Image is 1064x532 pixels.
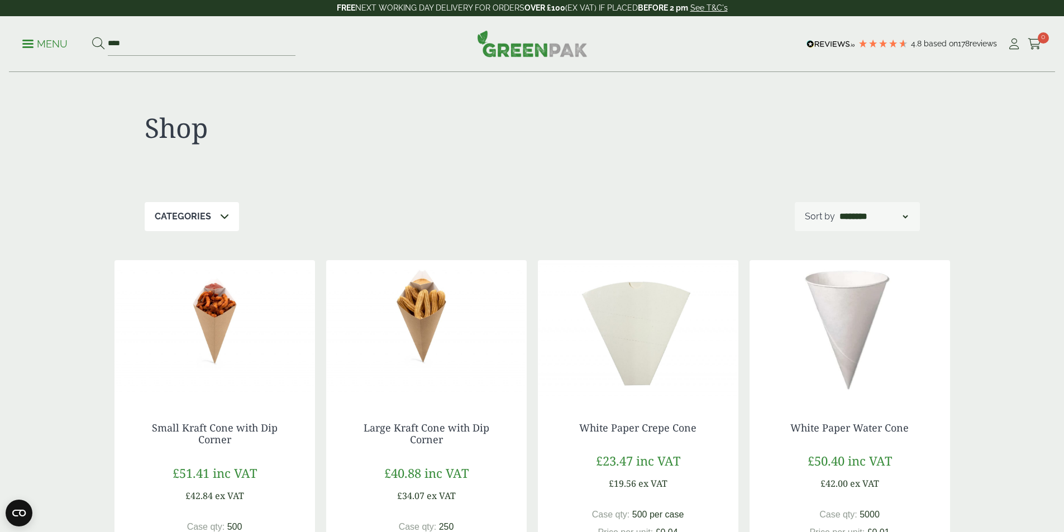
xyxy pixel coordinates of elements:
span: 5000 [860,510,880,519]
span: Case qty: [187,522,225,531]
span: £19.56 [609,477,636,490]
button: Open CMP widget [6,500,32,526]
span: 500 per case [632,510,684,519]
span: £40.88 [384,464,421,481]
span: Based on [924,39,958,48]
a: Small Kraft Cone with Dip Corner [152,421,278,447]
i: My Account [1007,39,1021,50]
strong: FREE [337,3,355,12]
a: White Paper Crepe Cone [579,421,696,434]
a: Menu [22,37,68,49]
span: 178 [958,39,970,48]
span: 500 [227,522,242,531]
img: REVIEWS.io [807,40,855,48]
a: 0 [1028,36,1042,52]
span: inc VAT [213,464,257,481]
a: See T&C's [690,3,728,12]
div: 4.78 Stars [858,39,908,49]
span: ex VAT [427,490,456,502]
span: 250 [439,522,454,531]
p: Categories [155,210,211,223]
p: Sort by [805,210,835,223]
span: Case qty: [399,522,437,531]
span: Case qty: [592,510,630,519]
span: ex VAT [638,477,667,490]
span: £42.00 [820,477,848,490]
a: Large Kraft Cone with Dip Corner [364,421,489,447]
img: Small Kraft Cone With Contents (Chips) Frontal [114,260,315,400]
img: 2120039 White Paper Water Cone 4oz [750,260,950,400]
span: inc VAT [424,464,469,481]
a: White Paper Water Cone [790,421,909,434]
img: Large Kraft Cone With Contents (Churros) Frontal [326,260,527,400]
span: ex VAT [850,477,879,490]
span: reviews [970,39,997,48]
span: ex VAT [215,490,244,502]
span: 4.8 [911,39,924,48]
select: Shop order [837,210,910,223]
p: Menu [22,37,68,51]
span: £42.84 [185,490,213,502]
i: Cart [1028,39,1042,50]
span: £51.41 [173,464,209,481]
span: inc VAT [848,452,892,469]
span: £34.07 [397,490,424,502]
span: inc VAT [636,452,680,469]
span: £50.40 [808,452,844,469]
span: 0 [1038,32,1049,44]
img: GreenPak Supplies [477,30,588,57]
h1: Shop [145,112,532,144]
strong: BEFORE 2 pm [638,3,688,12]
span: £23.47 [596,452,633,469]
strong: OVER £100 [524,3,565,12]
span: Case qty: [819,510,857,519]
img: DSC6053a [538,260,738,400]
